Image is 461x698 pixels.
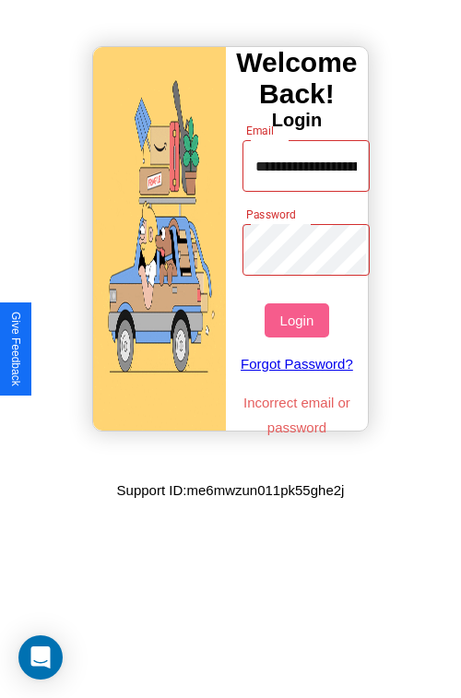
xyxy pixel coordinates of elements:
button: Login [265,303,328,337]
img: gif [93,47,226,431]
h3: Welcome Back! [226,47,368,110]
a: Forgot Password? [233,337,361,390]
p: Support ID: me6mwzun011pk55ghe2j [117,478,345,503]
label: Email [246,123,275,138]
div: Give Feedback [9,312,22,386]
p: Incorrect email or password [233,390,361,440]
h4: Login [226,110,368,131]
label: Password [246,207,295,222]
div: Open Intercom Messenger [18,635,63,680]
